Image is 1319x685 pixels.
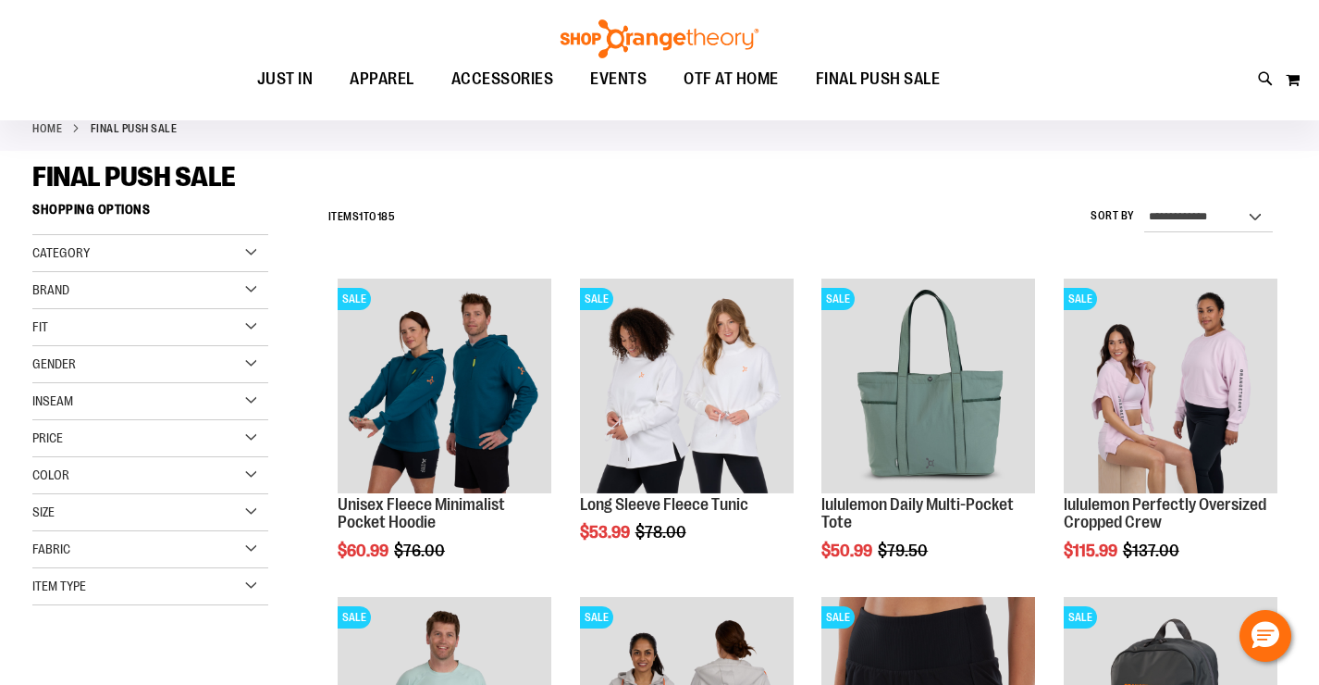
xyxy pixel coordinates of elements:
[1064,542,1120,560] span: $115.99
[635,523,689,542] span: $78.00
[32,245,90,260] span: Category
[338,279,551,495] a: Unisex Fleece Minimalist Pocket HoodieSALE
[91,120,178,137] strong: FINAL PUSH SALE
[1123,542,1182,560] span: $137.00
[590,58,647,100] span: EVENTS
[32,356,76,371] span: Gender
[580,606,613,629] span: SALE
[257,58,314,100] span: JUST IN
[331,58,433,101] a: APPAREL
[580,279,794,495] a: Product image for Fleece Long SleeveSALE
[812,269,1044,607] div: product
[1064,279,1277,492] img: lululemon Perfectly Oversized Cropped Crew
[821,542,875,560] span: $50.99
[433,58,573,101] a: ACCESSORIES
[580,279,794,492] img: Product image for Fleece Long Sleeve
[572,58,665,101] a: EVENTS
[377,210,396,223] span: 185
[394,542,448,560] span: $76.00
[1054,269,1287,607] div: product
[665,58,797,101] a: OTF AT HOME
[684,58,779,100] span: OTF AT HOME
[1064,288,1097,310] span: SALE
[32,319,48,334] span: Fit
[878,542,931,560] span: $79.50
[328,203,396,231] h2: Items to
[32,161,236,193] span: FINAL PUSH SALE
[797,58,959,100] a: FINAL PUSH SALE
[328,269,561,607] div: product
[32,193,268,235] strong: Shopping Options
[32,430,63,445] span: Price
[821,495,1014,532] a: lululemon Daily Multi-Pocket Tote
[32,504,55,519] span: Size
[580,523,633,542] span: $53.99
[1239,610,1291,662] button: Hello, have a question? Let’s chat.
[338,542,391,560] span: $60.99
[1091,208,1135,224] label: Sort By
[1064,495,1266,532] a: lululemon Perfectly Oversized Cropped Crew
[32,393,73,408] span: Inseam
[558,19,761,58] img: Shop Orangetheory
[239,58,332,101] a: JUST IN
[32,542,70,556] span: Fabric
[816,58,941,100] span: FINAL PUSH SALE
[821,279,1035,495] a: lululemon Daily Multi-Pocket ToteSALE
[571,269,803,589] div: product
[821,279,1035,492] img: lululemon Daily Multi-Pocket Tote
[821,606,855,629] span: SALE
[338,606,371,629] span: SALE
[338,288,371,310] span: SALE
[32,467,69,482] span: Color
[1064,279,1277,495] a: lululemon Perfectly Oversized Cropped CrewSALE
[451,58,554,100] span: ACCESSORIES
[350,58,414,100] span: APPAREL
[32,579,86,593] span: Item Type
[32,120,62,137] a: Home
[1064,606,1097,629] span: SALE
[359,210,364,223] span: 1
[338,495,505,532] a: Unisex Fleece Minimalist Pocket Hoodie
[821,288,855,310] span: SALE
[32,282,69,297] span: Brand
[580,495,748,514] a: Long Sleeve Fleece Tunic
[580,288,613,310] span: SALE
[338,279,551,492] img: Unisex Fleece Minimalist Pocket Hoodie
